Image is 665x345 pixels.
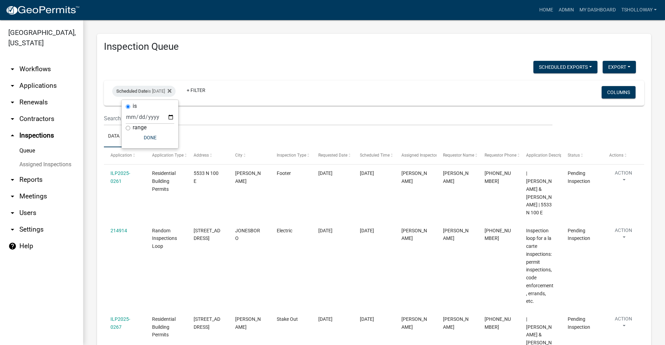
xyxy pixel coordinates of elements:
[8,115,17,123] i: arrow_drop_down
[318,153,347,158] span: Requested Date
[235,153,242,158] span: City
[312,147,353,164] datatable-header-cell: Requested Date
[485,153,516,158] span: Requestor Phone
[8,131,17,140] i: arrow_drop_up
[110,228,127,233] a: 214914
[8,192,17,201] i: arrow_drop_down
[187,147,229,164] datatable-header-cell: Address
[116,88,148,94] span: Scheduled Date
[133,103,137,109] label: is
[318,228,332,233] span: 09/22/2025
[533,61,597,73] button: Scheduled Exports
[277,316,298,322] span: Stake Out
[152,316,176,338] span: Residential Building Permits
[443,228,469,241] span: Brett Furnish
[8,98,17,106] i: arrow_drop_down
[110,316,130,330] a: ILP2025-0267
[443,170,469,184] span: Micheal Schmidt
[478,147,520,164] datatable-header-cell: Requestor Phone
[8,65,17,73] i: arrow_drop_down
[194,153,209,158] span: Address
[145,147,187,164] datatable-header-cell: Application Type
[235,316,261,330] span: MARION
[603,61,636,73] button: Export
[401,170,427,184] span: Randy Berryhill
[609,227,638,244] button: Action
[603,147,644,164] datatable-header-cell: Actions
[8,176,17,184] i: arrow_drop_down
[360,227,388,235] div: [DATE]
[526,170,552,215] span: | Turner, Jerry E & Tracy Turner | 5533 N 100 E
[568,228,590,241] span: Pending Inspection
[133,125,147,130] label: range
[526,228,553,304] span: Inspection loop for a la carte inspections: permit inspections, code enforcement, errands, etc.
[235,170,261,184] span: MARION
[568,170,590,184] span: Pending Inspection
[235,228,260,241] span: JONESBORO
[277,170,291,176] span: Footer
[360,153,390,158] span: Scheduled Time
[104,147,145,164] datatable-header-cell: Application
[609,153,623,158] span: Actions
[602,86,636,99] button: Columns
[8,209,17,217] i: arrow_drop_down
[318,316,332,322] span: 09/22/2025
[104,41,644,53] h3: Inspection Queue
[270,147,312,164] datatable-header-cell: Inspection Type
[194,170,219,184] span: 5533 N 100 E
[520,147,561,164] datatable-header-cell: Application Description
[395,147,436,164] datatable-header-cell: Assigned Inspector
[360,315,388,323] div: [DATE]
[401,228,427,241] span: Randy Berryhill
[277,153,306,158] span: Inspection Type
[194,228,220,241] span: 1001 WICHITA AVE
[568,153,580,158] span: Status
[556,3,577,17] a: Admin
[8,242,17,250] i: help
[577,3,619,17] a: My Dashboard
[485,228,511,241] span: 765-506-7669
[401,153,437,158] span: Assigned Inspector
[152,228,177,249] span: Random Inspections Loop
[112,86,176,97] div: is [DATE]
[526,153,570,158] span: Application Description
[436,147,478,164] datatable-header-cell: Requestor Name
[152,170,176,192] span: Residential Building Permits
[152,153,184,158] span: Application Type
[568,316,590,330] span: Pending Inspection
[181,84,211,96] a: + Filter
[537,3,556,17] a: Home
[443,153,474,158] span: Requestor Name
[110,153,132,158] span: Application
[485,170,511,184] span: 260-525-1640
[110,170,130,184] a: ILP2025-0261
[8,82,17,90] i: arrow_drop_down
[318,170,332,176] span: 09/22/2025
[229,147,270,164] datatable-header-cell: City
[609,169,638,187] button: Action
[609,315,638,333] button: Action
[194,316,220,330] span: 2407 N ORCHARD RD
[443,316,469,330] span: Brenda Rhodes
[485,316,511,330] span: 765-660-1172
[561,147,603,164] datatable-header-cell: Status
[277,228,292,233] span: Electric
[360,169,388,177] div: [DATE]
[126,131,174,144] button: Done
[8,225,17,234] i: arrow_drop_down
[104,111,552,125] input: Search for inspections
[401,316,427,330] span: Randy Berryhill
[353,147,395,164] datatable-header-cell: Scheduled Time
[619,3,659,17] a: tsholloway
[104,125,124,148] a: Data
